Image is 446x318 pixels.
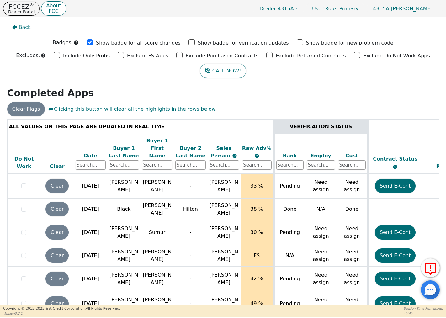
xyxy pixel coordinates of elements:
[141,291,174,316] td: [PERSON_NAME]
[305,174,337,199] td: Need assign
[306,3,365,15] a: User Role: Primary
[76,152,106,160] div: Date
[141,245,174,267] td: [PERSON_NAME]
[174,199,207,220] td: Hilton
[305,291,337,316] td: Need assign
[200,64,246,78] button: CALL NOW!
[210,179,238,193] span: [PERSON_NAME]
[74,291,107,316] td: [DATE]
[74,199,107,220] td: [DATE]
[109,145,139,160] div: Buyer 1 Last Name
[7,87,94,98] strong: Completed Apps
[253,4,304,13] a: Dealer:4315A
[307,160,335,170] input: Search...
[174,245,207,267] td: -
[210,225,238,239] span: [PERSON_NAME]
[107,267,141,291] td: [PERSON_NAME]
[9,155,39,170] div: Do Not Work
[307,152,335,160] div: Employ
[46,9,61,14] p: FCC
[250,276,263,282] span: 42 %
[8,3,35,10] p: FCCEZ
[74,245,107,267] td: [DATE]
[141,220,174,245] td: Sumur
[337,291,368,316] td: Need assign
[7,20,36,34] button: Back
[337,199,368,220] td: Done
[254,252,260,258] span: FS
[142,137,172,160] div: Buyer 1 First Name
[259,6,278,12] span: Dealer:
[375,225,416,240] button: Send E-Cont
[250,229,263,235] span: 30 %
[107,174,141,199] td: [PERSON_NAME]
[45,225,69,240] button: Clear
[210,249,238,262] span: [PERSON_NAME]
[76,160,106,170] input: Search...
[338,160,366,170] input: Search...
[7,102,45,116] button: Clear Flags
[337,174,368,199] td: Need assign
[276,152,304,160] div: Bank
[3,306,120,311] p: Copyright © 2015- 2025 First Credit Corporation.
[274,291,305,316] td: Pending
[46,3,61,8] p: About
[74,267,107,291] td: [DATE]
[19,24,31,31] span: Back
[337,267,368,291] td: Need assign
[305,199,337,220] td: N/A
[274,174,305,199] td: Pending
[141,199,174,220] td: [PERSON_NAME]
[274,199,305,220] td: Done
[107,220,141,245] td: [PERSON_NAME]
[86,306,120,310] span: All Rights Reserved.
[210,202,238,216] span: [PERSON_NAME]
[8,10,35,14] p: Dealer Portal
[29,2,34,8] sup: ®
[366,4,443,13] button: 4315A:[PERSON_NAME]
[45,179,69,193] button: Clear
[107,245,141,267] td: [PERSON_NAME]
[375,296,416,311] button: Send E-Cont
[209,160,239,170] input: Search...
[305,245,337,267] td: Need assign
[338,152,366,160] div: Cust
[107,291,141,316] td: [PERSON_NAME]
[3,2,40,16] a: FCCEZ®Dealer Portal
[74,220,107,245] td: [DATE]
[305,267,337,291] td: Need assign
[373,6,433,12] span: [PERSON_NAME]
[276,123,366,130] div: VERIFICATION STATUS
[175,160,205,170] input: Search...
[41,1,66,16] button: AboutFCC
[127,52,168,60] p: Exclude FS Apps
[242,145,272,151] span: Raw Adv%
[141,267,174,291] td: [PERSON_NAME]
[306,3,365,15] p: Primary
[274,267,305,291] td: Pending
[175,145,205,160] div: Buyer 2 Last Name
[337,220,368,245] td: Need assign
[16,52,40,59] p: Excludes:
[305,220,337,245] td: Need assign
[250,206,263,212] span: 38 %
[375,272,416,286] button: Send E-Cont
[250,300,263,306] span: 49 %
[375,179,416,193] button: Send E-Cont
[337,245,368,267] td: Need assign
[109,160,139,170] input: Search...
[9,123,272,130] div: ALL VALUES ON THIS PAGE ARE UPDATED IN REAL TIME
[373,6,391,12] span: 4315A:
[45,272,69,286] button: Clear
[45,248,69,263] button: Clear
[276,52,346,60] p: Exclude Returned Contracts
[375,248,416,263] button: Send E-Cont
[45,296,69,311] button: Clear
[274,220,305,245] td: Pending
[174,267,207,291] td: -
[63,52,110,60] p: Include Only Probs
[211,145,232,159] span: Sales Person
[3,311,120,316] p: Version 3.2.1
[42,163,72,170] div: Clear
[373,156,417,162] span: Contract Status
